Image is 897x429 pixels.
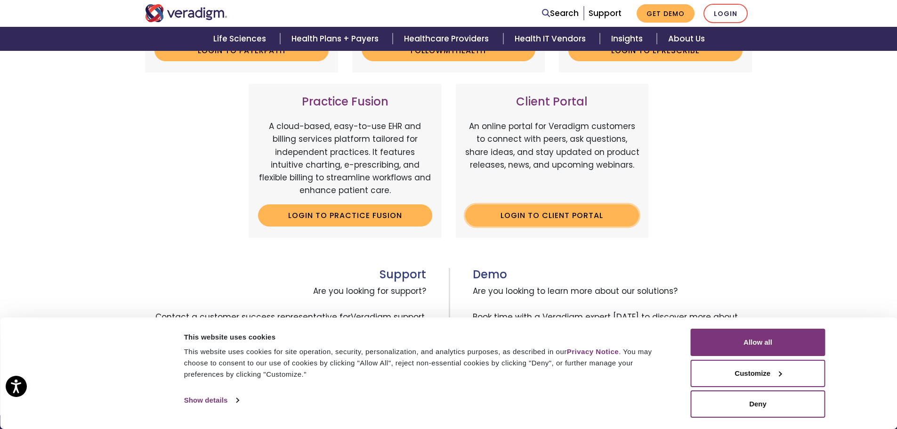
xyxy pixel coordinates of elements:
p: A cloud-based, easy-to-use EHR and billing services platform tailored for independent practices. ... [258,120,432,197]
img: Veradigm logo [145,4,227,22]
a: Get Demo [637,4,695,23]
a: About Us [657,27,716,51]
a: Health Plans + Payers [280,27,393,51]
h3: Client Portal [465,95,639,109]
a: Login to Practice Fusion [258,204,432,226]
span: Are you looking to learn more about our solutions? Book time with a Veradigm expert [DATE] to dis... [473,281,752,340]
a: Privacy Notice [567,348,619,356]
span: Are you looking for support? Contact a customer success representative for [145,281,426,327]
a: Login to Client Portal [465,204,639,226]
button: Deny [691,390,825,418]
div: This website uses cookies [184,332,670,343]
a: Life Sciences [202,27,280,51]
h3: Support [145,268,426,282]
span: Veradigm support. [351,311,426,323]
a: Support [589,8,622,19]
a: Show details [184,393,239,407]
button: Allow all [691,329,825,356]
p: An online portal for Veradigm customers to connect with peers, ask questions, share ideas, and st... [465,120,639,197]
div: This website uses cookies for site operation, security, personalization, and analytics purposes, ... [184,346,670,380]
h3: Demo [473,268,752,282]
a: Healthcare Providers [393,27,503,51]
iframe: Drift Chat Widget [716,361,886,418]
button: Customize [691,360,825,387]
a: Health IT Vendors [503,27,600,51]
a: Search [542,7,579,20]
a: Insights [600,27,657,51]
h3: Practice Fusion [258,95,432,109]
a: Login [703,4,748,23]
